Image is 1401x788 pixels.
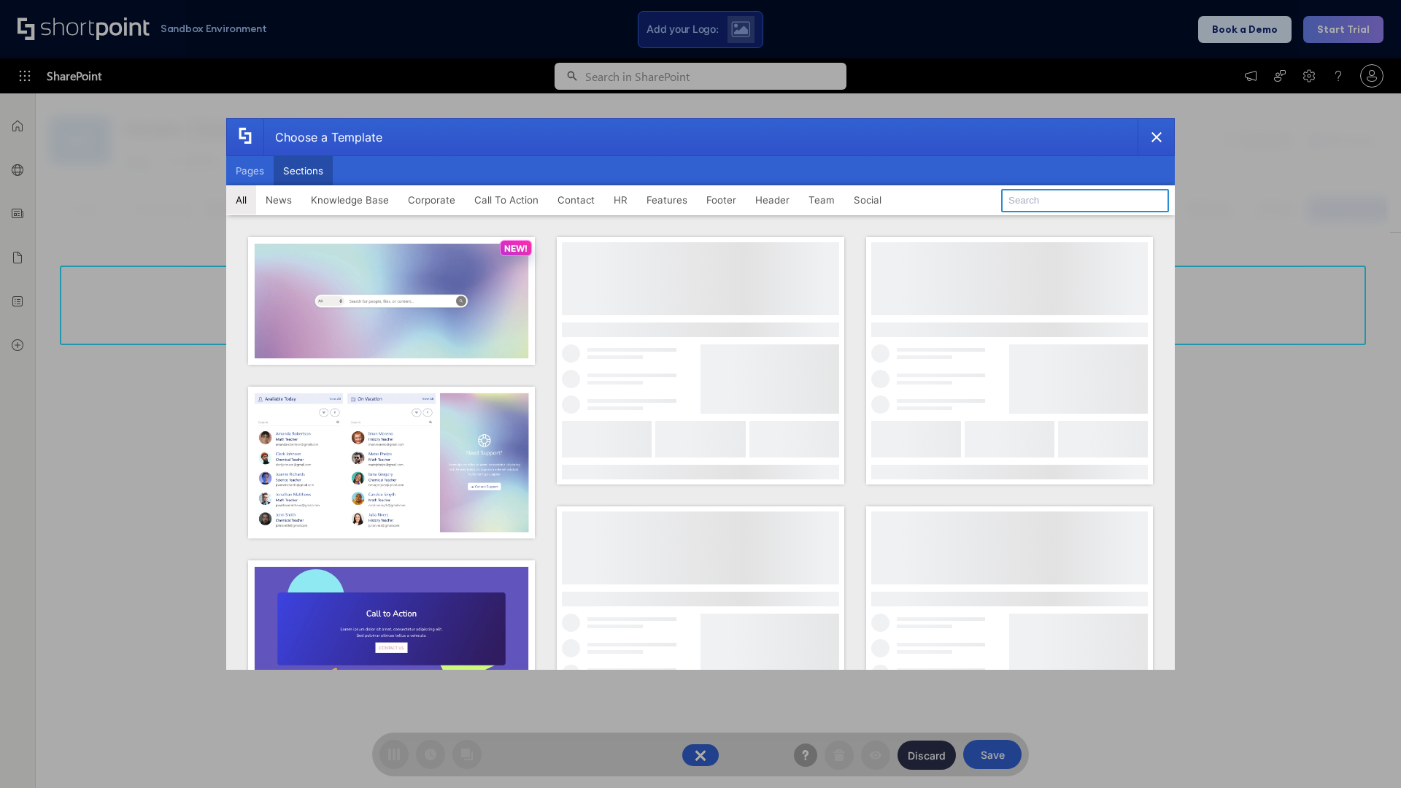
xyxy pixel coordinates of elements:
button: Footer [697,185,746,215]
button: Social [844,185,891,215]
p: NEW! [504,243,528,254]
button: Corporate [398,185,465,215]
button: Header [746,185,799,215]
button: Sections [274,156,333,185]
button: Call To Action [465,185,548,215]
iframe: Chat Widget [1328,718,1401,788]
button: Contact [548,185,604,215]
button: Pages [226,156,274,185]
button: News [256,185,301,215]
button: Knowledge Base [301,185,398,215]
button: All [226,185,256,215]
button: Team [799,185,844,215]
button: HR [604,185,637,215]
input: Search [1001,189,1169,212]
button: Features [637,185,697,215]
div: template selector [226,118,1175,670]
div: Choose a Template [263,119,382,155]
